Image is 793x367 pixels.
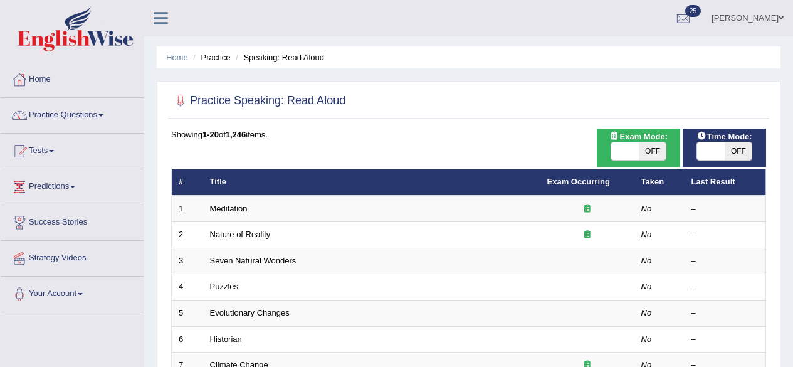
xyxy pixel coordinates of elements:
[641,282,652,291] em: No
[641,204,652,213] em: No
[171,129,766,141] div: Showing of items.
[641,334,652,344] em: No
[547,229,628,241] div: Exam occurring question
[171,92,345,110] h2: Practice Speaking: Read Aloud
[691,307,759,319] div: –
[1,134,144,165] a: Tests
[1,169,144,201] a: Predictions
[172,222,203,248] td: 2
[547,177,610,186] a: Exam Occurring
[685,169,766,196] th: Last Result
[641,256,652,265] em: No
[691,203,759,215] div: –
[166,53,188,62] a: Home
[597,129,680,167] div: Show exams occurring in exams
[172,169,203,196] th: #
[691,281,759,293] div: –
[190,51,230,63] li: Practice
[210,308,290,317] a: Evolutionary Changes
[1,241,144,272] a: Strategy Videos
[691,334,759,346] div: –
[1,205,144,237] a: Success Stories
[172,248,203,274] td: 3
[210,282,239,291] a: Puzzles
[639,142,666,160] span: OFF
[172,326,203,353] td: 6
[202,130,219,139] b: 1-20
[172,301,203,327] td: 5
[210,204,248,213] a: Meditation
[172,196,203,222] td: 1
[605,130,673,143] span: Exam Mode:
[691,229,759,241] div: –
[725,142,752,160] span: OFF
[233,51,324,63] li: Speaking: Read Aloud
[641,308,652,317] em: No
[685,5,701,17] span: 25
[1,62,144,93] a: Home
[210,256,297,265] a: Seven Natural Wonders
[172,274,203,301] td: 4
[226,130,246,139] b: 1,246
[210,230,271,239] a: Nature of Reality
[547,203,628,215] div: Exam occurring question
[203,169,540,196] th: Title
[634,169,685,196] th: Taken
[210,334,242,344] a: Historian
[641,230,652,239] em: No
[691,255,759,267] div: –
[1,98,144,129] a: Practice Questions
[692,130,757,143] span: Time Mode:
[1,277,144,308] a: Your Account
